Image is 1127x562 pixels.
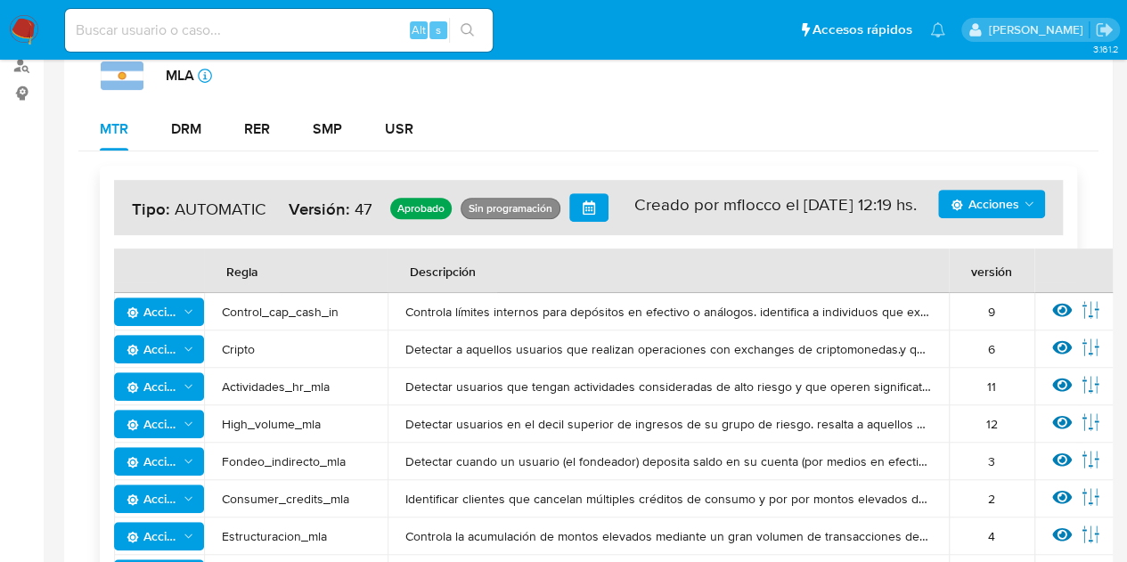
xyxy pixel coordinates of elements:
button: search-icon [449,18,486,43]
span: Alt [412,21,426,38]
span: s [436,21,441,38]
span: Accesos rápidos [813,20,912,39]
p: vladimir.samezuk@mercadolibre.com [988,21,1089,38]
a: Salir [1095,20,1114,39]
a: Notificaciones [930,22,945,37]
input: Buscar usuario o caso... [65,19,493,42]
span: 3.161.2 [1092,42,1118,56]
